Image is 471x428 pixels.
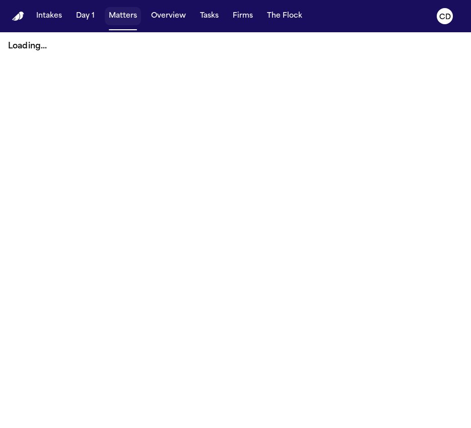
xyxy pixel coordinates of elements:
button: Matters [105,7,141,25]
button: Overview [147,7,190,25]
button: Tasks [196,7,223,25]
button: Intakes [32,7,66,25]
button: The Flock [263,7,306,25]
p: Loading... [8,40,463,52]
button: Day 1 [72,7,99,25]
button: Firms [229,7,257,25]
a: Home [12,12,24,21]
img: Finch Logo [12,12,24,21]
